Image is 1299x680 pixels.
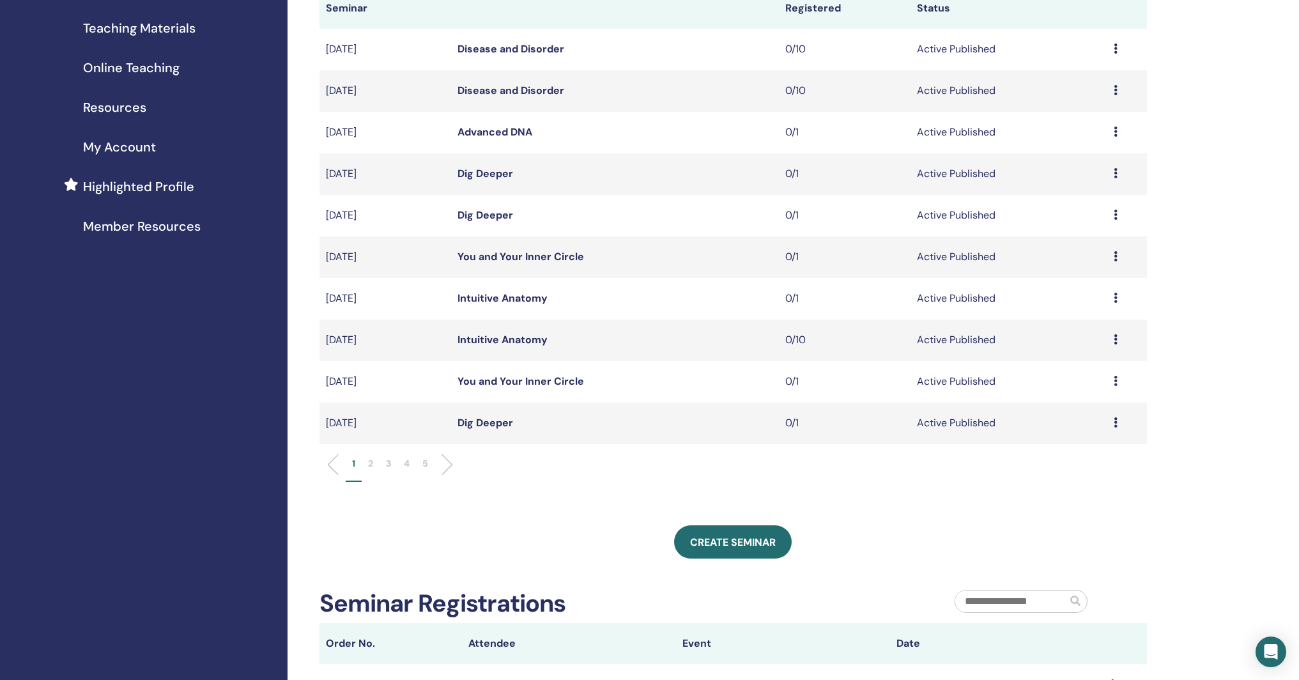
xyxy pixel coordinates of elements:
a: Advanced DNA [457,125,532,139]
td: [DATE] [319,236,451,278]
a: Disease and Disorder [457,42,564,56]
td: Active Published [911,112,1107,153]
td: 0/10 [779,320,911,361]
p: 1 [352,457,355,470]
td: 0/1 [779,112,911,153]
td: [DATE] [319,278,451,320]
p: 4 [404,457,410,470]
th: Order No. [319,623,462,664]
div: Open Intercom Messenger [1256,637,1286,667]
a: Intuitive Anatomy [457,333,548,346]
a: You and Your Inner Circle [457,375,584,388]
p: 3 [386,457,391,470]
span: Teaching Materials [83,19,196,38]
td: [DATE] [319,153,451,195]
span: Highlighted Profile [83,177,194,196]
td: Active Published [911,195,1107,236]
td: Active Published [911,70,1107,112]
th: Date [890,623,1104,664]
td: 0/10 [779,70,911,112]
span: Resources [83,98,146,117]
a: Disease and Disorder [457,84,564,97]
span: Online Teaching [83,58,180,77]
span: Member Resources [83,217,201,236]
td: 0/1 [779,361,911,403]
td: [DATE] [319,112,451,153]
td: 0/1 [779,195,911,236]
td: 0/1 [779,403,911,444]
td: Active Published [911,361,1107,403]
td: [DATE] [319,70,451,112]
a: Create seminar [674,525,792,559]
h2: Seminar Registrations [319,589,565,619]
td: [DATE] [319,320,451,361]
th: Attendee [462,623,676,664]
td: Active Published [911,403,1107,444]
a: Dig Deeper [457,208,513,222]
a: You and Your Inner Circle [457,250,584,263]
td: [DATE] [319,403,451,444]
td: Active Published [911,153,1107,195]
td: Active Published [911,29,1107,70]
td: Active Published [911,278,1107,320]
p: 5 [422,457,428,470]
td: [DATE] [319,195,451,236]
a: Dig Deeper [457,167,513,180]
p: 2 [368,457,373,470]
td: 0/1 [779,278,911,320]
td: 0/1 [779,153,911,195]
td: [DATE] [319,29,451,70]
a: Dig Deeper [457,416,513,429]
td: 0/10 [779,29,911,70]
span: My Account [83,137,156,157]
td: Active Published [911,320,1107,361]
span: Create seminar [690,536,776,549]
a: Intuitive Anatomy [457,291,548,305]
th: Event [676,623,890,664]
td: Active Published [911,236,1107,278]
td: [DATE] [319,361,451,403]
td: 0/1 [779,236,911,278]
